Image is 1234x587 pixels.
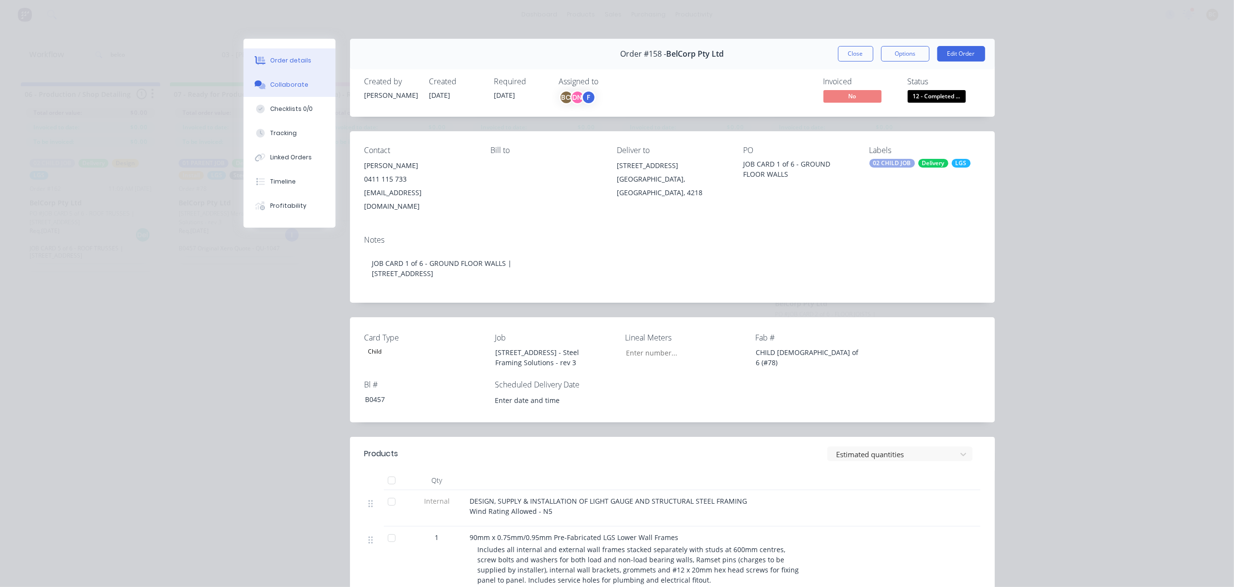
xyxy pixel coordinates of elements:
div: 02 CHILD JOB [869,159,915,168]
div: Timeline [270,177,296,186]
div: LGS [952,159,971,168]
div: Assigned to [559,77,656,86]
div: Invoiced [823,77,896,86]
label: Fab # [755,332,876,343]
div: Linked Orders [270,153,312,162]
div: [GEOGRAPHIC_DATA], [GEOGRAPHIC_DATA], 4218 [617,172,728,200]
span: Includes all internal and external wall frames stacked separately with studs at 600mm centres, sc... [478,545,801,585]
button: Collaborate [244,73,335,97]
div: Checklists 0/0 [270,105,313,113]
div: CHILD [DEMOGRAPHIC_DATA] of 6 (#78) [748,345,869,370]
span: BelCorp Pty Ltd [667,49,724,59]
div: Labels [869,146,980,155]
span: 12 - Completed ... [908,90,966,102]
div: [STREET_ADDRESS] - Steel Framing Solutions - rev 3 [488,345,609,370]
button: Options [881,46,929,62]
label: Job [495,332,616,343]
div: [PERSON_NAME]0411 115 733[EMAIL_ADDRESS][DOMAIN_NAME] [365,159,475,213]
input: Enter number... [618,345,746,360]
div: Created [429,77,483,86]
div: [PERSON_NAME] [365,159,475,172]
div: Tracking [270,129,297,138]
button: Linked Orders [244,145,335,170]
div: Deliver to [617,146,728,155]
span: No [823,90,882,102]
div: Products [365,448,398,460]
div: Profitability [270,201,306,210]
button: 12 - Completed ... [908,90,966,105]
div: JOB CARD 1 of 6 - GROUND FLOOR WALLS | [STREET_ADDRESS] [365,248,980,288]
div: Notes [365,235,980,245]
button: Close [838,46,873,62]
label: Lineal Meters [625,332,746,343]
div: BC [559,90,574,105]
div: Order details [270,56,311,65]
label: Scheduled Delivery Date [495,379,616,390]
div: Bill to [490,146,601,155]
div: Delivery [918,159,948,168]
button: Tracking [244,121,335,145]
button: Checklists 0/0 [244,97,335,121]
span: 1 [435,532,439,542]
div: DN [570,90,585,105]
div: [EMAIL_ADDRESS][DOMAIN_NAME] [365,186,475,213]
span: Internal [412,496,462,506]
div: Collaborate [270,80,308,89]
span: Order #158 - [621,49,667,59]
div: [STREET_ADDRESS] [617,159,728,172]
div: Qty [408,471,466,490]
div: Contact [365,146,475,155]
button: Profitability [244,194,335,218]
button: Order details [244,48,335,73]
label: Bl # [365,379,486,390]
div: Status [908,77,980,86]
div: PO [743,146,854,155]
div: B0457 [357,392,478,406]
span: 90mm x 0.75mm/0.95mm Pre-Fabricated LGS Lower Wall Frames [470,533,679,542]
div: Required [494,77,548,86]
div: F [581,90,596,105]
div: [STREET_ADDRESS][GEOGRAPHIC_DATA], [GEOGRAPHIC_DATA], 4218 [617,159,728,200]
span: DESIGN, SUPPLY & INSTALLATION OF LIGHT GAUGE AND STRUCTURAL STEEL FRAMING Wind Rating Allowed - N5 [470,496,747,516]
div: 0411 115 733 [365,172,475,186]
div: [PERSON_NAME] [365,90,418,100]
button: BCDNF [559,90,596,105]
span: [DATE] [429,91,451,100]
label: Card Type [365,332,486,343]
div: Created by [365,77,418,86]
div: JOB CARD 1 of 6 - GROUND FLOOR WALLS [743,159,854,179]
button: Timeline [244,170,335,194]
span: [DATE] [494,91,516,100]
div: Child [365,345,386,358]
button: Edit Order [937,46,985,62]
input: Enter date and time [488,393,609,407]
